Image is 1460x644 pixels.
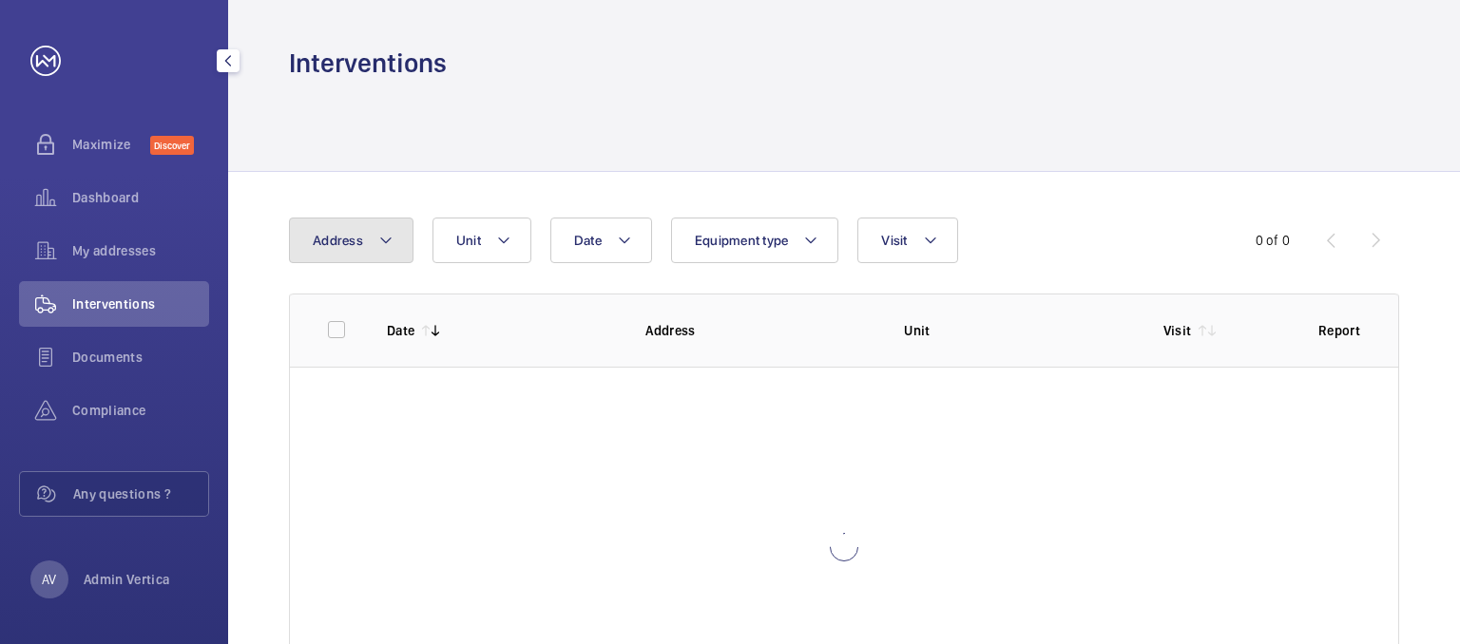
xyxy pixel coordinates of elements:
[72,188,209,207] span: Dashboard
[72,135,150,154] span: Maximize
[72,241,209,260] span: My addresses
[289,46,447,81] h1: Interventions
[574,233,602,248] span: Date
[84,570,170,589] p: Admin Vertica
[72,294,209,313] span: Interventions
[904,321,1132,340] p: Unit
[73,484,208,503] span: Any questions ?
[289,218,413,263] button: Address
[1256,231,1290,250] div: 0 of 0
[695,233,789,248] span: Equipment type
[150,136,194,155] span: Discover
[671,218,839,263] button: Equipment type
[432,218,531,263] button: Unit
[313,233,363,248] span: Address
[1318,321,1360,340] p: Report
[550,218,652,263] button: Date
[72,401,209,420] span: Compliance
[42,570,56,589] p: AV
[1163,321,1192,340] p: Visit
[881,233,907,248] span: Visit
[72,348,209,367] span: Documents
[645,321,874,340] p: Address
[387,321,414,340] p: Date
[456,233,481,248] span: Unit
[857,218,957,263] button: Visit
